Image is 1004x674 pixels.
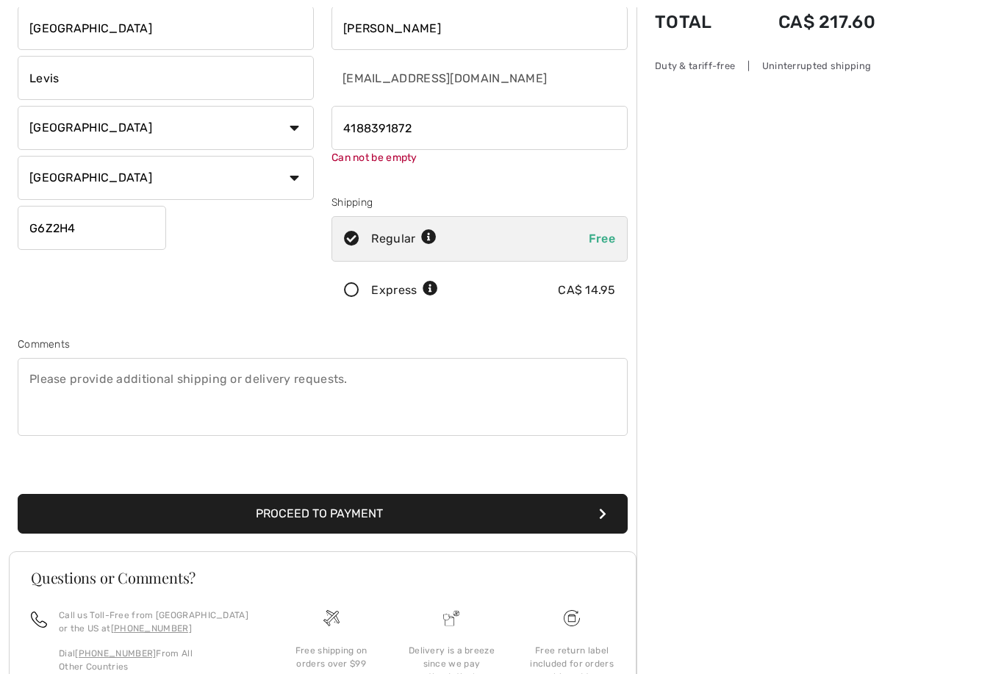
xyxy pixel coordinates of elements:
[18,494,628,534] button: Proceed to Payment
[371,230,437,248] div: Regular
[331,106,628,150] input: Mobile
[371,282,438,299] div: Express
[283,644,380,670] div: Free shipping on orders over $99
[59,647,254,673] p: Dial From All Other Countries
[443,610,459,626] img: Delivery is a breeze since we pay the duties!
[18,6,314,50] input: Address line 2
[18,337,628,352] div: Comments
[331,195,628,210] div: Shipping
[589,232,615,245] span: Free
[331,6,628,50] input: Last name
[558,282,615,299] div: CA$ 14.95
[18,206,166,250] input: Zip/Postal Code
[75,648,156,659] a: [PHONE_NUMBER]
[31,570,614,585] h3: Questions or Comments?
[331,56,553,100] input: E-mail
[655,59,875,73] div: Duty & tariff-free | Uninterrupted shipping
[59,609,254,635] p: Call us Toll-Free from [GEOGRAPHIC_DATA] or the US at
[18,56,314,100] input: City
[564,610,580,626] img: Free shipping on orders over $99
[331,150,628,165] div: Can not be empty
[111,623,192,634] a: [PHONE_NUMBER]
[31,612,47,628] img: call
[323,610,340,626] img: Free shipping on orders over $99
